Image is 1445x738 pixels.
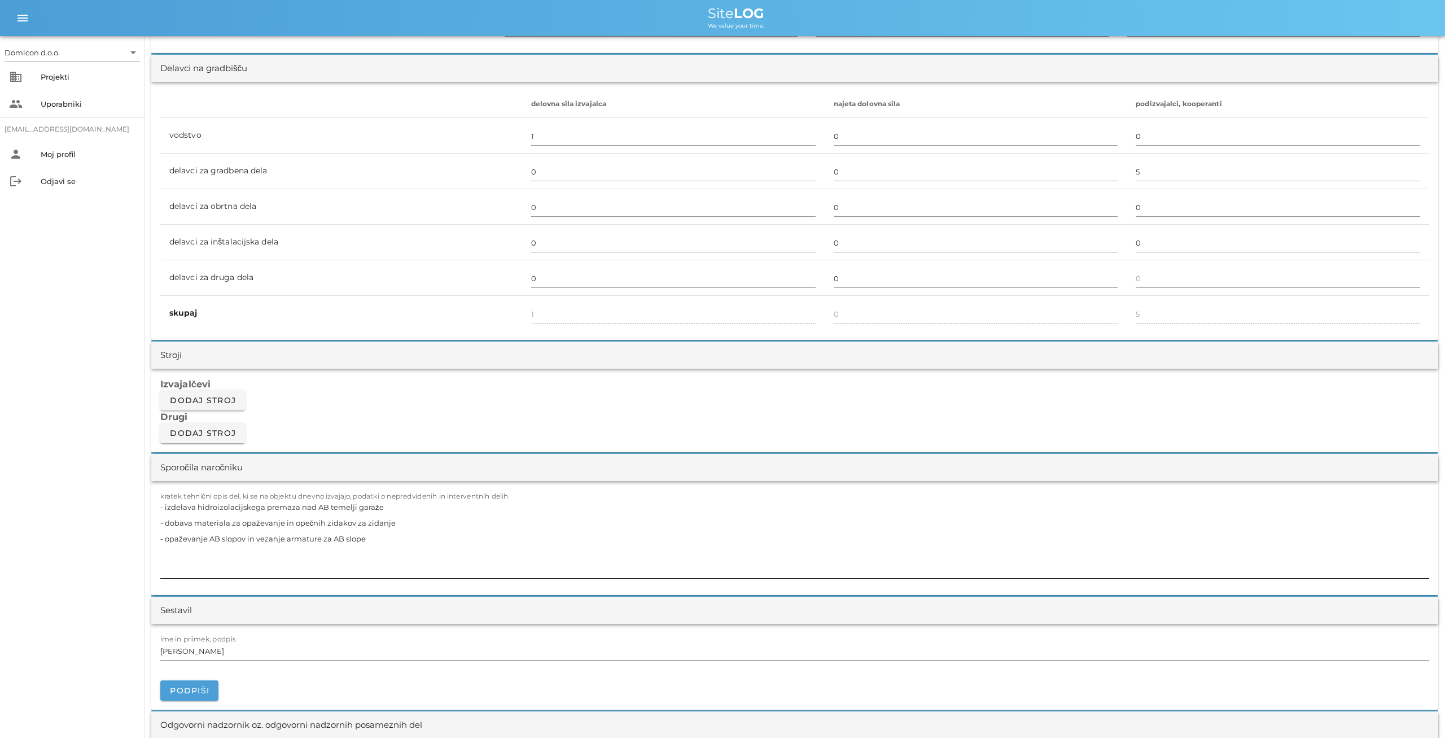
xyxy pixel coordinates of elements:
[834,269,1118,287] input: 0
[160,423,245,443] button: Dodaj stroj
[531,127,816,145] input: 0
[160,62,247,75] div: Delavci na gradbišču
[160,189,522,225] td: delavci za obrtna dela
[9,147,23,161] i: person
[169,308,198,318] b: skupaj
[169,685,209,696] span: Podpiši
[531,163,816,181] input: 0
[160,118,522,154] td: vodstvo
[160,492,509,501] label: kratek tehnični opis del, ki se na objektu dnevno izvajajo, podatki o nepredvidenih in interventn...
[16,11,29,25] i: menu
[160,349,182,362] div: Stroji
[169,395,236,405] span: Dodaj stroj
[708,22,764,29] span: We value your time.
[41,150,135,159] div: Moj profil
[5,43,140,62] div: Domicon d.o.o.
[160,260,522,296] td: delavci za druga dela
[531,234,816,252] input: 0
[1284,616,1445,738] div: Pripomoček za klepet
[1136,198,1420,216] input: 0
[160,680,218,701] button: Podpiši
[1284,616,1445,738] iframe: Chat Widget
[9,174,23,188] i: logout
[1136,269,1420,287] input: 0
[1127,91,1429,118] th: podizvajalci, kooperanti
[531,269,816,287] input: 0
[126,46,140,59] i: arrow_drop_down
[834,163,1118,181] input: 0
[160,719,422,732] div: Odgovorni nadzornik oz. odgovorni nadzornih posameznih del
[834,198,1118,216] input: 0
[41,72,135,81] div: Projekti
[160,378,1429,390] h3: Izvajalčevi
[160,635,236,644] label: ime in priimek, podpis
[160,225,522,260] td: delavci za inštalacijska dela
[734,5,764,21] b: LOG
[160,461,243,474] div: Sporočila naročniku
[834,234,1118,252] input: 0
[834,127,1118,145] input: 0
[160,390,245,411] button: Dodaj stroj
[825,91,1127,118] th: najeta dolovna sila
[160,154,522,189] td: delavci za gradbena dela
[41,177,135,186] div: Odjavi se
[522,91,825,118] th: delovna sila izvajalca
[160,604,192,617] div: Sestavil
[169,428,236,438] span: Dodaj stroj
[1136,163,1420,181] input: 0
[5,47,60,58] div: Domicon d.o.o.
[41,99,135,108] div: Uporabniki
[1136,127,1420,145] input: 0
[9,97,23,111] i: people
[9,70,23,84] i: business
[531,198,816,216] input: 0
[1136,234,1420,252] input: 0
[708,5,764,21] span: Site
[160,411,1429,423] h3: Drugi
